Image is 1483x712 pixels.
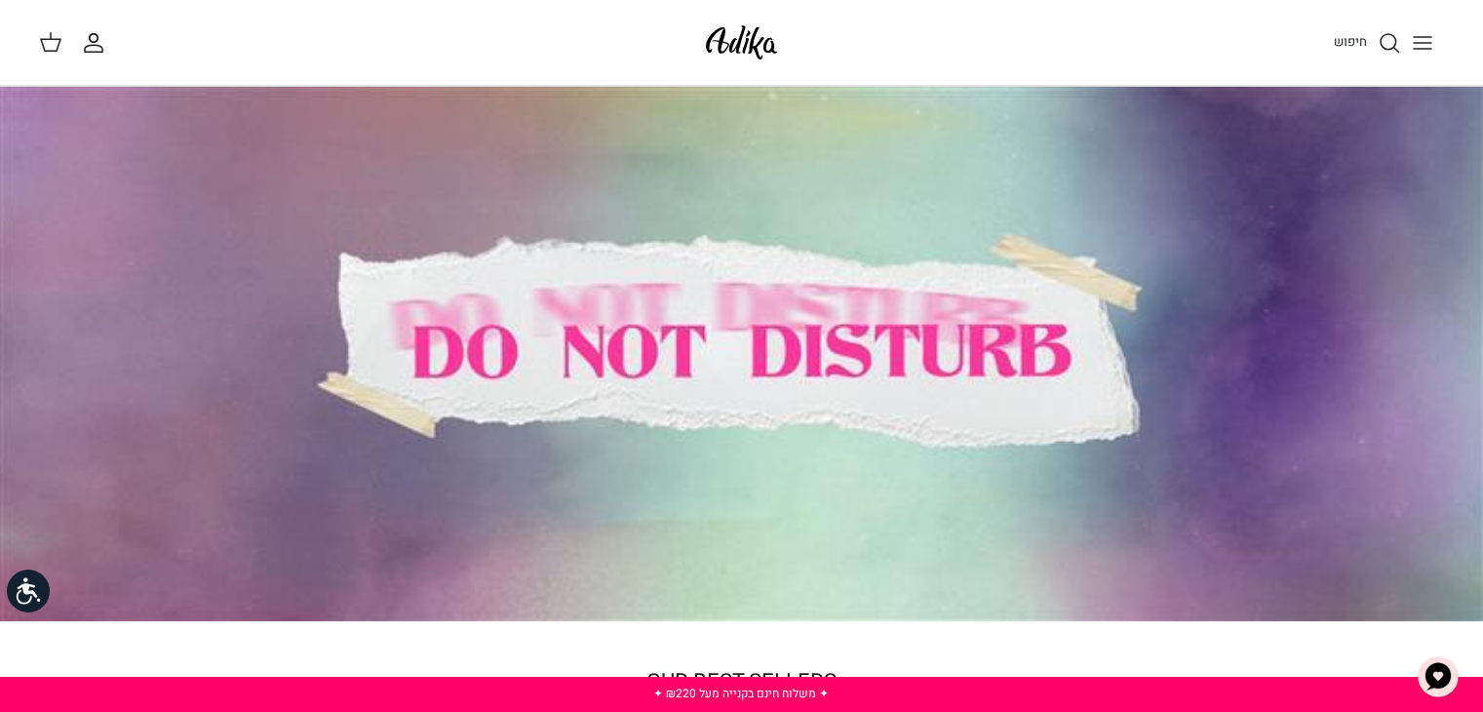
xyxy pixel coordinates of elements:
button: צ'אט [1409,648,1467,706]
img: Adika IL [700,20,783,65]
span: חיפוש [1334,32,1367,51]
a: ✦ משלוח חינם בקנייה מעל ₪220 ✦ [653,685,829,702]
button: Toggle menu [1401,21,1444,64]
a: חיפוש [1334,31,1401,55]
a: החשבון שלי [82,31,113,55]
